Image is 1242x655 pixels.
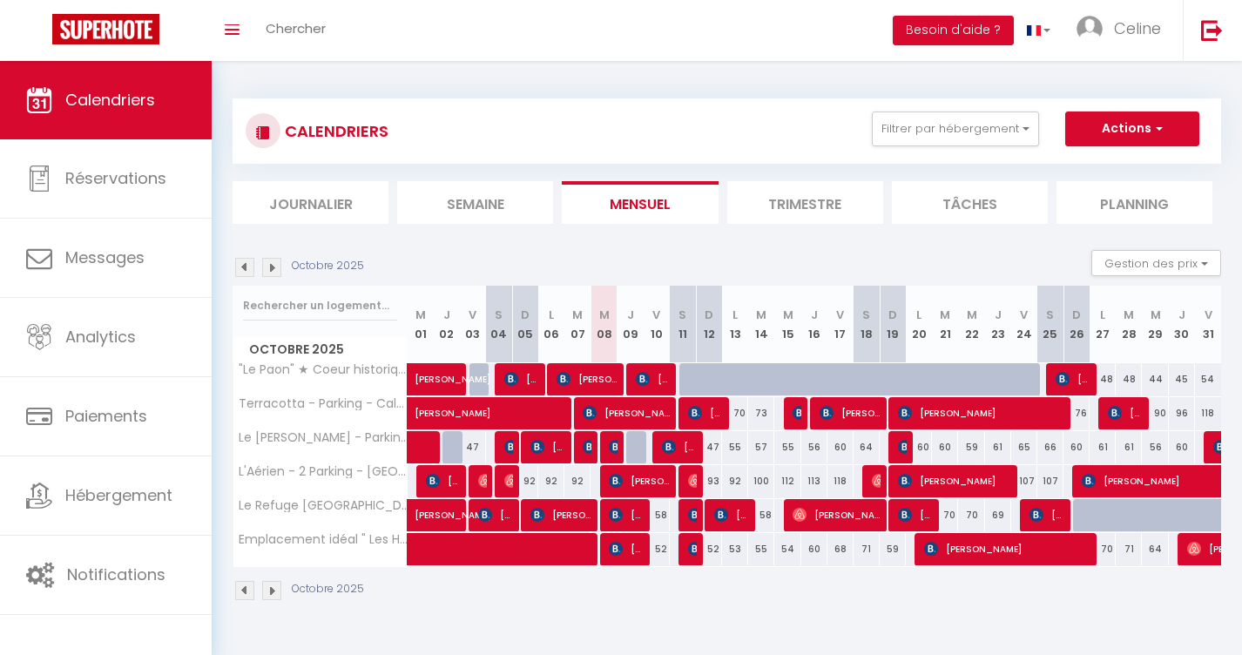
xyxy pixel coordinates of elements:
[1169,286,1195,363] th: 30
[722,286,748,363] th: 13
[670,286,696,363] th: 11
[774,286,800,363] th: 15
[1020,307,1028,323] abbr: V
[1201,19,1223,41] img: logout
[783,307,793,323] abbr: M
[583,430,591,463] span: [PERSON_NAME]
[233,337,407,362] span: Octobre 2025
[512,465,538,497] div: 92
[906,286,932,363] th: 20
[1090,286,1116,363] th: 27
[1037,465,1063,497] div: 107
[985,499,1011,531] div: 69
[504,362,539,395] span: [PERSON_NAME]
[1065,111,1199,146] button: Actions
[1072,307,1081,323] abbr: D
[801,533,827,565] div: 60
[65,484,172,506] span: Hébergement
[1116,363,1142,395] div: 48
[774,465,800,497] div: 112
[243,290,397,321] input: Rechercher un logement...
[572,307,583,323] abbr: M
[748,431,774,463] div: 57
[1056,362,1090,395] span: [PERSON_NAME]
[898,464,1011,497] span: [PERSON_NAME]
[1169,397,1195,429] div: 96
[892,181,1048,224] li: Tâches
[512,286,538,363] th: 05
[854,431,880,463] div: 64
[1114,17,1161,39] span: Celine
[408,363,434,396] a: [PERSON_NAME]
[811,307,818,323] abbr: J
[1090,533,1116,565] div: 70
[727,181,883,224] li: Trimestre
[827,431,854,463] div: 60
[801,465,827,497] div: 113
[434,286,460,363] th: 02
[1169,363,1195,395] div: 45
[678,307,686,323] abbr: S
[478,498,513,531] span: [PERSON_NAME]
[609,498,644,531] span: [PERSON_NAME]
[827,465,854,497] div: 118
[564,286,591,363] th: 07
[1037,286,1063,363] th: 25
[714,498,749,531] span: [PERSON_NAME]
[644,286,670,363] th: 10
[1063,286,1090,363] th: 26
[722,533,748,565] div: 53
[854,533,880,565] div: 71
[583,396,670,429] span: [PERSON_NAME]
[1142,533,1168,565] div: 64
[591,286,617,363] th: 08
[397,181,553,224] li: Semaine
[827,533,854,565] div: 68
[854,286,880,363] th: 18
[898,498,933,531] span: [PERSON_NAME]
[1178,307,1185,323] abbr: J
[233,181,388,224] li: Journalier
[820,396,881,429] span: [PERSON_NAME]
[460,431,486,463] div: 47
[1124,307,1134,323] abbr: M
[636,362,671,395] span: [PERSON_NAME]
[627,307,634,323] abbr: J
[688,498,697,531] span: [PERSON_NAME]
[774,431,800,463] div: 55
[748,286,774,363] th: 14
[688,396,723,429] span: [PERSON_NAME]
[958,286,984,363] th: 22
[1090,363,1116,395] div: 48
[1142,431,1168,463] div: 56
[696,431,722,463] div: 47
[705,307,713,323] abbr: D
[1011,465,1037,497] div: 107
[748,499,774,531] div: 58
[862,307,870,323] abbr: S
[1063,431,1090,463] div: 60
[801,286,827,363] th: 16
[880,533,906,565] div: 59
[599,307,610,323] abbr: M
[748,397,774,429] div: 73
[1046,307,1054,323] abbr: S
[1195,363,1221,395] div: 54
[469,307,476,323] abbr: V
[65,246,145,268] span: Messages
[549,307,554,323] abbr: L
[722,431,748,463] div: 55
[916,307,921,323] abbr: L
[888,307,897,323] abbr: D
[530,498,591,531] span: [PERSON_NAME]
[408,499,434,532] a: [PERSON_NAME]
[985,286,1011,363] th: 23
[906,431,932,463] div: 60
[940,307,950,323] abbr: M
[898,396,1063,429] span: [PERSON_NAME]
[415,354,495,387] span: [PERSON_NAME]
[793,498,880,531] span: [PERSON_NAME]
[609,430,618,463] span: [PERSON_NAME]
[1142,363,1168,395] div: 44
[1090,431,1116,463] div: 61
